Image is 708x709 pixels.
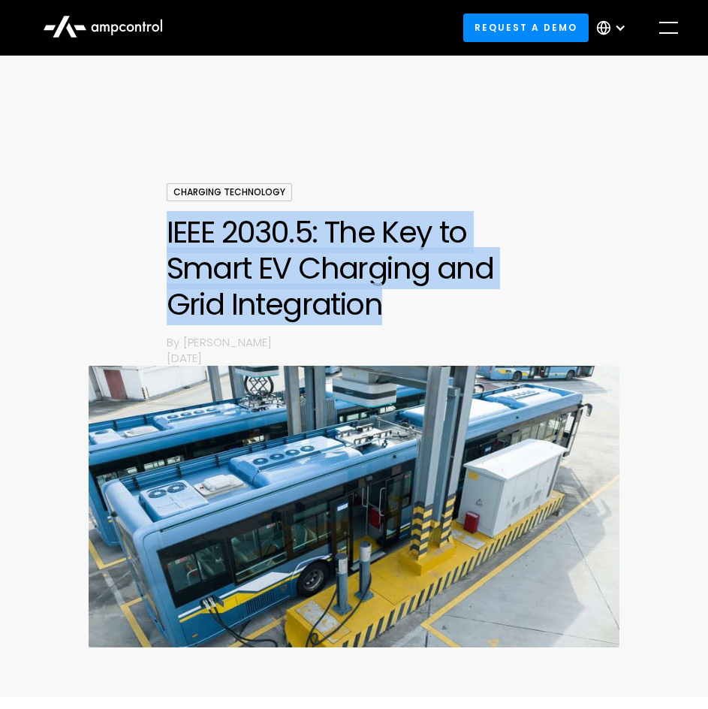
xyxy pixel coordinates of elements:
[167,334,183,350] p: By
[167,183,292,201] div: Charging Technology
[167,214,542,322] h1: IEEE 2030.5: The Key to Smart EV Charging and Grid Integration
[463,14,589,41] a: Request a demo
[183,334,542,350] p: [PERSON_NAME]
[167,350,542,366] p: [DATE]
[647,7,689,49] div: menu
